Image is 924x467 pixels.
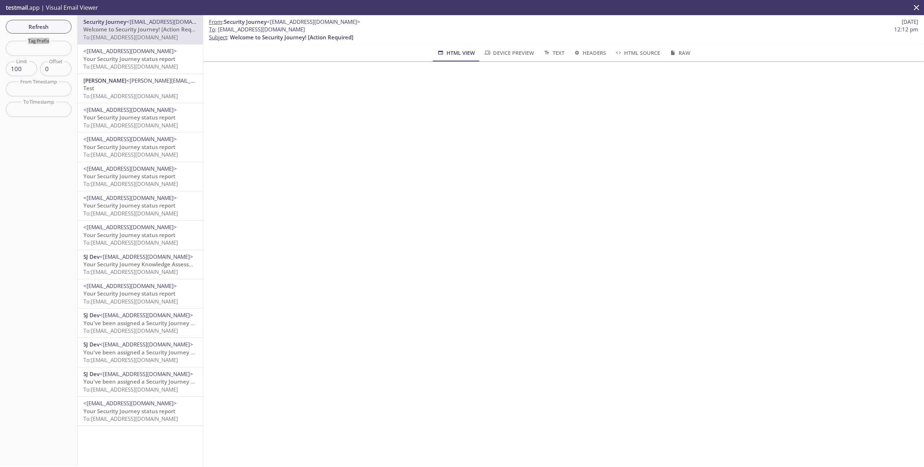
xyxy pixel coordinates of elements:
[902,18,918,26] span: [DATE]
[78,15,203,44] div: Security Journey<[EMAIL_ADDRESS][DOMAIN_NAME]>Welcome to Security Journey! [Action Required]To:[E...
[209,26,215,33] span: To
[83,261,230,268] span: Your Security Journey Knowledge Assessment is Waiting
[126,18,220,25] span: <[EMAIL_ADDRESS][DOMAIN_NAME]>
[83,298,178,305] span: To: [EMAIL_ADDRESS][DOMAIN_NAME]
[78,250,203,279] div: SJ Dev<[EMAIL_ADDRESS][DOMAIN_NAME]>Your Security Journey Knowledge Assessment is WaitingTo:[EMAI...
[83,202,175,209] span: Your Security Journey status report
[83,290,175,297] span: Your Security Journey status report
[78,132,203,161] div: <[EMAIL_ADDRESS][DOMAIN_NAME]>Your Security Journey status reportTo:[EMAIL_ADDRESS][DOMAIN_NAME]
[83,231,175,239] span: Your Security Journey status report
[83,282,177,289] span: <[EMAIL_ADDRESS][DOMAIN_NAME]>
[83,26,207,33] span: Welcome to Security Journey! [Action Required]
[83,327,178,334] span: To: [EMAIL_ADDRESS][DOMAIN_NAME]
[83,223,177,231] span: <[EMAIL_ADDRESS][DOMAIN_NAME]>
[78,162,203,191] div: <[EMAIL_ADDRESS][DOMAIN_NAME]>Your Security Journey status reportTo:[EMAIL_ADDRESS][DOMAIN_NAME]
[615,48,660,57] span: HTML Source
[894,26,918,33] span: 12:12 pm
[83,407,175,415] span: Your Security Journey status report
[83,356,178,363] span: To: [EMAIL_ADDRESS][DOMAIN_NAME]
[83,63,178,70] span: To: [EMAIL_ADDRESS][DOMAIN_NAME]
[83,84,94,92] span: Test
[484,48,534,57] span: Device Preview
[83,114,175,121] span: Your Security Journey status report
[267,18,360,25] span: <[EMAIL_ADDRESS][DOMAIN_NAME]>
[12,22,66,31] span: Refresh
[78,103,203,132] div: <[EMAIL_ADDRESS][DOMAIN_NAME]>Your Security Journey status reportTo:[EMAIL_ADDRESS][DOMAIN_NAME]
[230,34,353,41] span: Welcome to Security Journey! [Action Required]
[83,268,178,275] span: To: [EMAIL_ADDRESS][DOMAIN_NAME]
[78,397,203,425] div: <[EMAIL_ADDRESS][DOMAIN_NAME]>Your Security Journey status reportTo:[EMAIL_ADDRESS][DOMAIN_NAME]
[543,48,564,57] span: Text
[83,370,100,377] span: SJ Dev
[78,74,203,103] div: [PERSON_NAME]<[PERSON_NAME][EMAIL_ADDRESS][DOMAIN_NAME]>TestTo:[EMAIL_ADDRESS][DOMAIN_NAME]
[83,400,177,407] span: <[EMAIL_ADDRESS][DOMAIN_NAME]>
[83,165,177,172] span: <[EMAIL_ADDRESS][DOMAIN_NAME]>
[83,143,175,150] span: Your Security Journey status report
[83,173,175,180] span: Your Security Journey status report
[83,311,100,319] span: SJ Dev
[209,26,305,33] span: : [EMAIL_ADDRESS][DOMAIN_NAME]
[83,47,177,54] span: <[EMAIL_ADDRESS][DOMAIN_NAME]>
[78,221,203,249] div: <[EMAIL_ADDRESS][DOMAIN_NAME]>Your Security Journey status reportTo:[EMAIL_ADDRESS][DOMAIN_NAME]
[83,349,252,356] span: You've been assigned a Security Journey Knowledge Assessment
[78,279,203,308] div: <[EMAIL_ADDRESS][DOMAIN_NAME]>Your Security Journey status reportTo:[EMAIL_ADDRESS][DOMAIN_NAME]
[83,253,100,260] span: SJ Dev
[78,15,203,426] nav: emails
[209,26,918,41] p: :
[83,151,178,158] span: To: [EMAIL_ADDRESS][DOMAIN_NAME]
[83,180,178,187] span: To: [EMAIL_ADDRESS][DOMAIN_NAME]
[83,122,178,129] span: To: [EMAIL_ADDRESS][DOMAIN_NAME]
[83,77,126,84] span: [PERSON_NAME]
[83,135,177,143] span: <[EMAIL_ADDRESS][DOMAIN_NAME]>
[83,106,177,113] span: <[EMAIL_ADDRESS][DOMAIN_NAME]>
[83,55,175,62] span: Your Security Journey status report
[126,77,261,84] span: <[PERSON_NAME][EMAIL_ADDRESS][DOMAIN_NAME]>
[209,18,222,25] span: From
[83,341,100,348] span: SJ Dev
[669,48,690,57] span: Raw
[83,415,178,422] span: To: [EMAIL_ADDRESS][DOMAIN_NAME]
[83,210,178,217] span: To: [EMAIL_ADDRESS][DOMAIN_NAME]
[78,367,203,396] div: SJ Dev<[EMAIL_ADDRESS][DOMAIN_NAME]>You've been assigned a Security Journey Knowledge AssessmentT...
[100,370,193,377] span: <[EMAIL_ADDRESS][DOMAIN_NAME]>
[100,311,193,319] span: <[EMAIL_ADDRESS][DOMAIN_NAME]>
[573,48,606,57] span: Headers
[78,44,203,73] div: <[EMAIL_ADDRESS][DOMAIN_NAME]>Your Security Journey status reportTo:[EMAIL_ADDRESS][DOMAIN_NAME]
[83,18,126,25] span: Security Journey
[78,338,203,367] div: SJ Dev<[EMAIL_ADDRESS][DOMAIN_NAME]>You've been assigned a Security Journey Knowledge AssessmentT...
[83,319,252,327] span: You've been assigned a Security Journey Knowledge Assessment
[83,378,252,385] span: You've been assigned a Security Journey Knowledge Assessment
[78,191,203,220] div: <[EMAIL_ADDRESS][DOMAIN_NAME]>Your Security Journey status reportTo:[EMAIL_ADDRESS][DOMAIN_NAME]
[100,341,193,348] span: <[EMAIL_ADDRESS][DOMAIN_NAME]>
[100,253,193,260] span: <[EMAIL_ADDRESS][DOMAIN_NAME]>
[83,194,177,201] span: <[EMAIL_ADDRESS][DOMAIN_NAME]>
[224,18,267,25] span: Security Journey
[6,4,28,12] span: testmail
[209,18,360,26] span: :
[78,309,203,337] div: SJ Dev<[EMAIL_ADDRESS][DOMAIN_NAME]>You've been assigned a Security Journey Knowledge AssessmentT...
[209,34,227,41] span: Subject
[83,386,178,393] span: To: [EMAIL_ADDRESS][DOMAIN_NAME]
[83,34,178,41] span: To: [EMAIL_ADDRESS][DOMAIN_NAME]
[437,48,475,57] span: HTML View
[6,20,71,34] button: Refresh
[83,239,178,246] span: To: [EMAIL_ADDRESS][DOMAIN_NAME]
[83,92,178,100] span: To: [EMAIL_ADDRESS][DOMAIN_NAME]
